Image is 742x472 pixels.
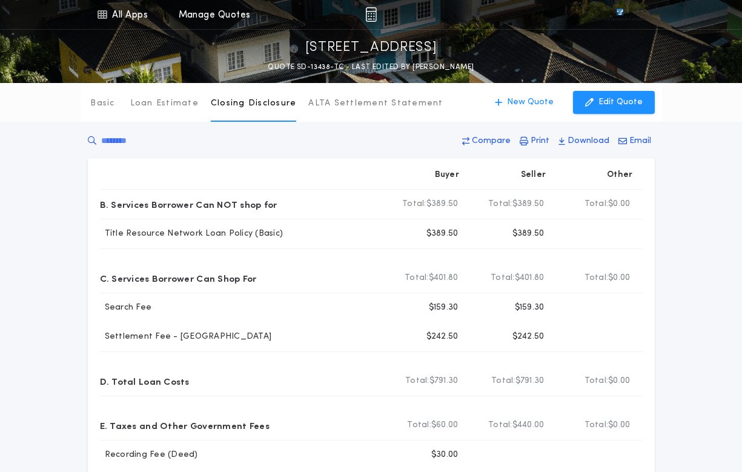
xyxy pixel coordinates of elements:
b: Total: [488,419,512,431]
p: Basic [90,98,114,110]
span: $389.50 [426,198,459,210]
span: $791.30 [515,375,545,387]
b: Total: [491,272,515,284]
p: Settlement Fee - [GEOGRAPHIC_DATA] [100,331,272,343]
p: $159.30 [515,302,545,314]
b: Total: [405,375,429,387]
p: Email [629,135,651,147]
p: Buyer [435,169,459,181]
img: vs-icon [594,8,645,21]
p: $389.50 [512,228,545,240]
p: B. Services Borrower Can NOT shop for [100,194,277,214]
span: $389.50 [512,198,545,210]
b: Total: [488,198,512,210]
p: Recording Fee (Deed) [100,449,198,461]
p: $30.00 [431,449,459,461]
p: Compare [472,135,511,147]
span: $0.00 [608,419,630,431]
p: E. Taxes and Other Government Fees [100,416,270,435]
p: Edit Quote [598,96,643,108]
button: Print [516,130,553,152]
span: $440.00 [512,419,545,431]
span: $401.80 [429,272,459,284]
b: Total: [402,198,426,210]
span: $401.80 [515,272,545,284]
p: ALTA Settlement Statement [308,98,443,110]
p: Title Resource Network Loan Policy (Basic) [100,228,283,240]
p: $242.50 [512,331,545,343]
button: Compare [459,130,514,152]
p: C. Services Borrower Can Shop For [100,268,257,288]
b: Total: [491,375,515,387]
button: Email [615,130,655,152]
span: $0.00 [608,272,630,284]
b: Total: [585,419,609,431]
button: Download [555,130,613,152]
p: Search Fee [100,302,152,314]
p: Other [607,169,632,181]
p: Loan Estimate [130,98,199,110]
p: Download [568,135,609,147]
button: New Quote [483,91,566,114]
p: QUOTE SD-13438-TC - LAST EDITED BY [PERSON_NAME] [268,61,474,73]
span: $791.30 [429,375,459,387]
img: img [365,7,377,22]
p: $242.50 [426,331,459,343]
b: Total: [405,272,429,284]
p: Seller [521,169,546,181]
p: D. Total Loan Costs [100,371,190,391]
span: $0.00 [608,198,630,210]
button: Edit Quote [573,91,655,114]
span: $0.00 [608,375,630,387]
span: $60.00 [431,419,459,431]
p: $389.50 [426,228,459,240]
p: New Quote [507,96,554,108]
b: Total: [585,272,609,284]
b: Total: [585,375,609,387]
p: Closing Disclosure [211,98,297,110]
b: Total: [407,419,431,431]
b: Total: [585,198,609,210]
p: $159.30 [429,302,459,314]
p: Print [531,135,549,147]
p: [STREET_ADDRESS] [305,38,437,58]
